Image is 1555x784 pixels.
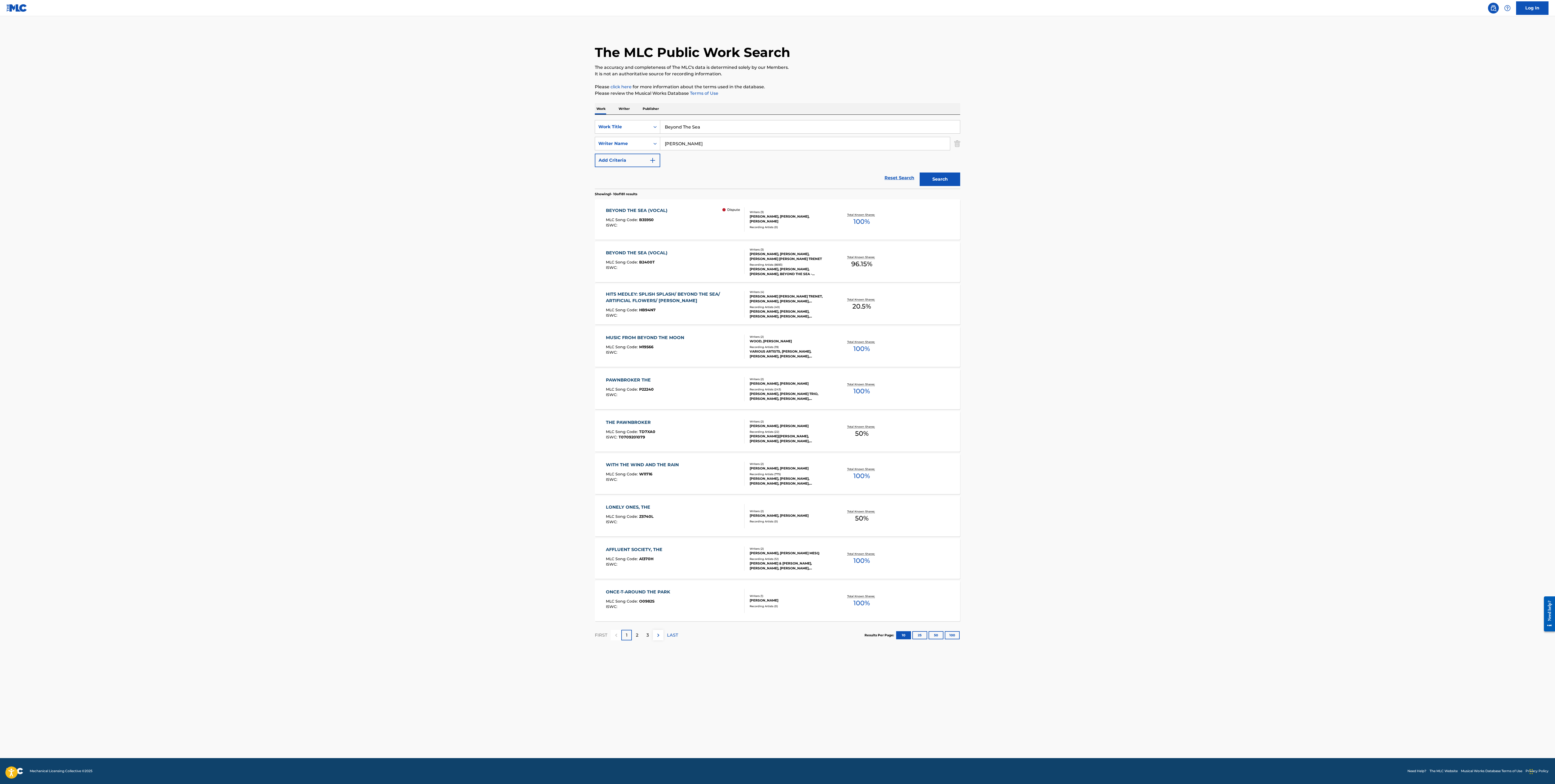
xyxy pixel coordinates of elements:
[595,44,790,60] h1: The MLC Public Work Search
[595,454,960,494] a: WITH THE WIND AND THE RAINMLC Song Code:W11716ISWC:Writers (2)[PERSON_NAME], [PERSON_NAME]Recordi...
[750,434,831,444] div: [PERSON_NAME]|[PERSON_NAME], [PERSON_NAME], [PERSON_NAME], [PERSON_NAME], [PERSON_NAME], [PERSON_...
[750,604,831,608] div: Recording Artists ( 0 )
[606,589,673,595] div: ONCE-T-AROUND THE PARK
[595,199,960,240] a: BEYOND THE SEA (VOCAL)MLC Song Code:B35950ISWC: DisputeWriters (3)[PERSON_NAME], [PERSON_NAME], [...
[641,103,660,114] p: Publisher
[595,64,960,71] p: The accuracy and completeness of The MLC's data is determined solely by our Members.
[639,260,655,265] span: B2400T
[847,213,876,217] p: Total Known Shares:
[606,419,655,426] div: THE PAWNBROKER
[1530,763,1533,780] div: Drag
[727,207,740,212] p: Dispute
[847,382,876,386] p: Total Known Shares:
[639,514,653,519] span: Z5740L
[606,217,639,222] span: MLC Song Code :
[750,381,831,386] div: [PERSON_NAME], [PERSON_NAME]
[606,207,670,214] div: BEYOND THE SEA (VOCAL)
[646,632,649,638] p: 3
[750,267,831,276] div: [PERSON_NAME], [PERSON_NAME], [PERSON_NAME], BEYOND THE SEA - [PERSON_NAME], [PERSON_NAME]
[750,462,831,466] div: Writers ( 2 )
[606,344,639,349] span: MLC Song Code :
[853,344,870,354] span: 100 %
[595,326,960,367] a: MUSIC FROM BEYOND THE MOONMLC Song Code:M19566ISWC:Writers (2)WOOD, [PERSON_NAME]Recording Artist...
[847,255,876,259] p: Total Known Shares:
[639,217,654,222] span: B35950
[595,369,960,409] a: PAWNBROKER THEMLC Song Code:P22240ISWC:Writers (2)[PERSON_NAME], [PERSON_NAME]Recording Artists (...
[636,632,638,638] p: 2
[595,538,960,579] a: AFFLUENT SOCIETY, THEMLC Song Code:A1370HISWC:Writers (2)[PERSON_NAME], [PERSON_NAME] MESQRecordi...
[1504,5,1511,11] img: help
[750,561,831,571] div: [PERSON_NAME] & [PERSON_NAME], [PERSON_NAME], [PERSON_NAME], [PERSON_NAME], [PERSON_NAME], [PERSO...
[606,599,639,604] span: MLC Song Code :
[595,284,960,325] a: HITS MEDLEY: SPLISH SPLASH/ BEYOND THE SEA/ ARTIFICIAL FLOWERS/ [PERSON_NAME]MLC Song Code:HB94N7...
[639,344,653,349] span: M19566
[595,411,960,452] a: THE PAWNBROKERMLC Song Code:TD7XA0ISWC:T0709201079Writers (2)[PERSON_NAME], [PERSON_NAME]Recordin...
[606,392,619,397] span: ISWC :
[606,377,654,383] div: PAWNBROKER THE
[750,519,831,523] div: Recording Artists ( 0 )
[750,594,831,598] div: Writers ( 1 )
[606,462,682,468] div: WITH THE WIND AND THE RAIN
[865,633,895,638] p: Results Per Page:
[639,599,655,604] span: O0982S
[853,556,870,566] span: 100 %
[847,298,876,302] p: Total Known Shares:
[847,467,876,471] p: Total Known Shares:
[595,120,960,189] form: Search Form
[750,305,831,309] div: Recording Artists ( 40 )
[1490,5,1497,11] img: search
[851,259,872,269] span: 96.15 %
[606,313,619,318] span: ISWC :
[595,581,960,621] a: ONCE-T-AROUND THE PARKMLC Song Code:O0982SISWC:Writers (1)[PERSON_NAME]Recording Artists (0)Total...
[595,192,637,197] p: Showing 1 - 10 of 181 results
[606,265,619,270] span: ISWC :
[750,349,831,359] div: VARIOUS ARTISTS, [PERSON_NAME], [PERSON_NAME], [PERSON_NAME], [PERSON_NAME]
[855,513,869,523] span: 50 %
[595,84,960,90] p: Please for more information about the terms used in the database.
[639,429,655,434] span: TD7XA0
[750,225,831,229] div: Recording Artists ( 0 )
[954,137,960,150] img: Delete Criterion
[750,263,831,267] div: Recording Artists ( 8693 )
[750,472,831,476] div: Recording Artists ( 775 )
[945,631,960,639] button: 100
[750,339,831,344] div: WOOD, [PERSON_NAME]
[750,424,831,428] div: [PERSON_NAME], [PERSON_NAME]
[1528,758,1555,784] div: Chat Widget
[1540,592,1555,636] iframe: Resource Center
[896,631,911,639] button: 10
[855,429,869,438] span: 50 %
[595,71,960,77] p: It is not an authoritative source for recording information.
[606,291,740,304] div: HITS MEDLEY: SPLISH SPLASH/ BEYOND THE SEA/ ARTIFICIAL FLOWERS/ [PERSON_NAME]
[606,387,639,392] span: MLC Song Code :
[639,472,652,477] span: W11716
[606,223,619,228] span: ISWC :
[750,294,831,304] div: [PERSON_NAME] [PERSON_NAME] TRENET, [PERSON_NAME], [PERSON_NAME], [PERSON_NAME]
[750,430,831,434] div: Recording Artists ( 22 )
[853,471,870,481] span: 100 %
[595,496,960,536] a: LONELY ONES, THEMLC Song Code:Z5740LISWC:Writers (2)[PERSON_NAME], [PERSON_NAME]Recording Artists...
[667,632,678,638] p: LAST
[853,386,870,396] span: 100 %
[750,345,831,349] div: Recording Artists ( 19 )
[595,632,607,638] p: FIRST
[606,562,619,567] span: ISWC :
[606,604,619,609] span: ISWC :
[750,248,831,252] div: Writers ( 3 )
[639,307,656,312] span: HB94N7
[847,594,876,598] p: Total Known Shares:
[606,504,653,511] div: LONELY ONES, THE
[606,546,665,553] div: AFFLUENT SOCIETY, THE
[750,557,831,561] div: Recording Artists ( 12 )
[617,103,631,114] p: Writer
[689,91,718,96] a: Terms of Use
[750,513,831,518] div: [PERSON_NAME], [PERSON_NAME]
[606,307,639,312] span: MLC Song Code :
[750,598,831,603] div: [PERSON_NAME]
[6,4,27,12] img: MLC Logo
[606,260,639,265] span: MLC Song Code :
[750,547,831,551] div: Writers ( 2 )
[750,335,831,339] div: Writers ( 2 )
[595,90,960,97] p: Please review the Musical Works Database
[750,387,831,391] div: Recording Artists ( 243 )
